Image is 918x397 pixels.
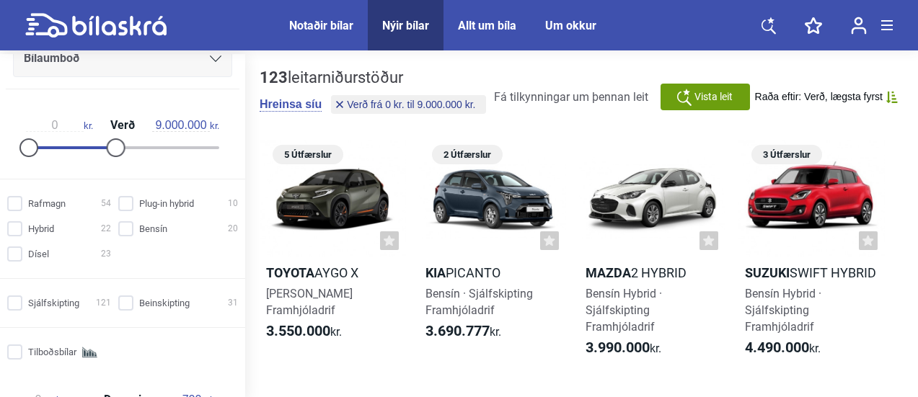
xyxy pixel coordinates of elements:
a: 3 ÚtfærslurSuzukiSwift HybridBensín Hybrid · SjálfskiptingFramhjóladrif4.490.000kr. [738,140,885,370]
a: Allt um bíla [458,19,516,32]
a: Um okkur [545,19,596,32]
a: Notaðir bílar [289,19,353,32]
span: kr. [425,323,501,340]
span: [PERSON_NAME] Framhjóladrif [266,287,353,317]
span: kr. [152,119,219,132]
h2: Swift Hybrid [738,264,885,281]
span: Sjálfskipting [28,295,79,311]
span: kr. [586,339,661,357]
b: 3.990.000 [586,339,650,356]
img: user-login.svg [851,17,867,35]
span: Dísel [28,246,49,262]
span: Fá tilkynningar um þennan leit [494,90,648,104]
h2: Picanto [419,264,565,281]
span: Bensín · Sjálfskipting Framhjóladrif [425,287,533,317]
span: 31 [228,295,238,311]
span: Bensín Hybrid · Sjálfskipting Framhjóladrif [586,287,662,334]
span: Beinskipting [139,295,190,311]
b: Suzuki [745,265,790,280]
span: 22 [101,221,111,236]
span: 23 [101,246,111,262]
b: 3.690.777 [425,322,490,339]
button: Hreinsa síu [260,97,322,112]
b: 3.550.000 [266,322,330,339]
b: Kia [425,265,446,280]
span: Vista leit [694,89,733,104]
a: 5 ÚtfærslurToyotaAygo X[PERSON_NAME]Framhjóladrif3.550.000kr. [260,140,406,370]
span: Bensín Hybrid · Sjálfskipting Framhjóladrif [745,287,821,334]
a: Mazda2 HybridBensín Hybrid · SjálfskiptingFramhjóladrif3.990.000kr. [579,140,725,370]
span: Verð [107,120,138,131]
span: 2 Útfærslur [439,145,495,164]
h2: 2 Hybrid [579,264,725,281]
span: Bensín [139,221,167,236]
button: Verð frá 0 kr. til 9.000.000 kr. [331,95,485,114]
div: leitarniðurstöður [260,68,490,87]
span: Verð frá 0 kr. til 9.000.000 kr. [347,99,475,110]
span: kr. [266,323,342,340]
span: 10 [228,196,238,211]
span: kr. [745,339,821,357]
span: kr. [26,119,93,132]
h2: Aygo X [260,264,406,281]
span: Tilboðsbílar [28,344,76,360]
b: 123 [260,68,288,86]
a: 2 ÚtfærslurKiaPicantoBensín · SjálfskiptingFramhjóladrif3.690.777kr. [419,140,565,370]
span: Raða eftir: Verð, lægsta fyrst [755,91,883,103]
span: 54 [101,196,111,211]
span: 3 Útfærslur [759,145,815,164]
span: Hybrid [28,221,54,236]
span: Plug-in hybrid [139,196,194,211]
span: 121 [96,295,111,311]
span: 5 Útfærslur [280,145,336,164]
b: Mazda [586,265,631,280]
span: 20 [228,221,238,236]
a: Nýir bílar [382,19,429,32]
span: Bílaumboð [24,48,79,68]
b: 4.490.000 [745,339,809,356]
button: Raða eftir: Verð, lægsta fyrst [755,91,898,103]
b: Toyota [266,265,314,280]
span: Rafmagn [28,196,66,211]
